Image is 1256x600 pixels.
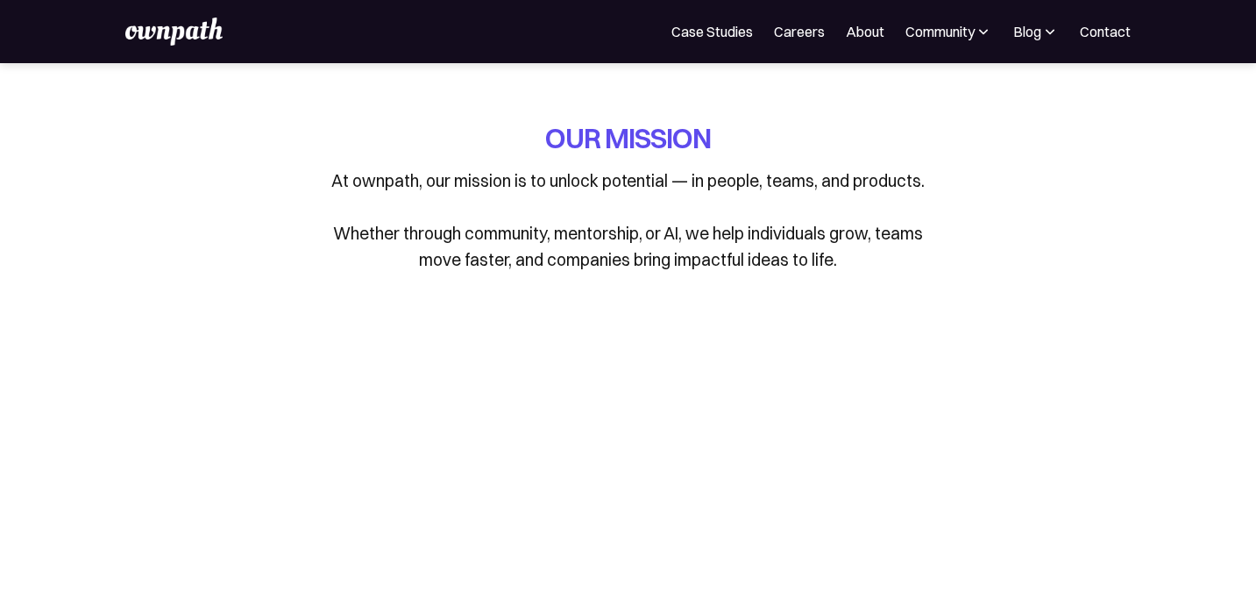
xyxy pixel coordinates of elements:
div: Blog [1013,21,1041,42]
div: Community [905,21,992,42]
div: Blog [1013,21,1059,42]
a: Case Studies [671,21,753,42]
h1: OUR MISSION [545,119,711,157]
div: Community [905,21,975,42]
a: About [846,21,884,42]
a: Careers [774,21,825,42]
a: Contact [1080,21,1131,42]
p: At ownpath, our mission is to unlock potential — in people, teams, and products. Whether through ... [322,168,935,273]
